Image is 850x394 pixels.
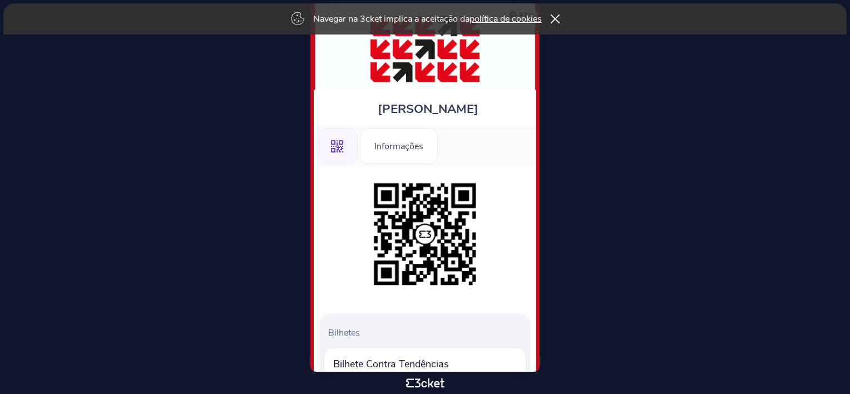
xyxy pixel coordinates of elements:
a: política de cookies [470,13,542,25]
img: Contra Tendências [367,14,483,84]
a: Informações [360,139,438,151]
div: Informações [360,129,438,164]
p: Navegar na 3cket implica a aceitação da [313,13,542,25]
img: 0c0938f191a84a5f87f0caeb6b693861.png [368,178,482,291]
span: Bilhete Contra Tendências [333,357,449,371]
p: Bilhetes [328,327,526,339]
span: [PERSON_NAME] [378,101,478,117]
p: [DATE] [344,371,368,382]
